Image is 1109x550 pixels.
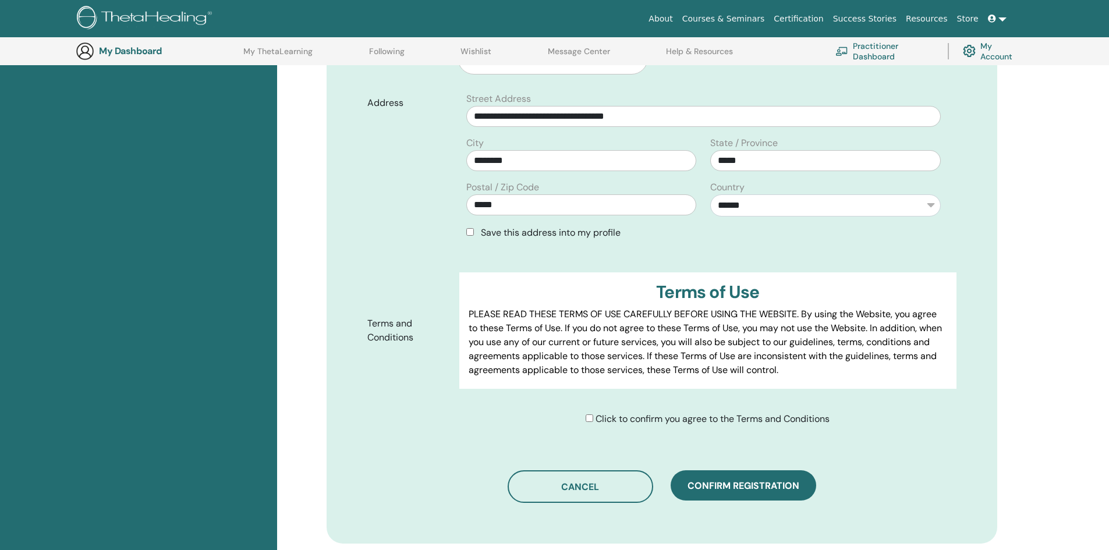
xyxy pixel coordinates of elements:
a: Certification [769,8,828,30]
h3: Terms of Use [469,282,947,303]
a: My Account [963,38,1022,64]
span: Confirm registration [688,480,799,492]
h3: My Dashboard [99,45,215,56]
a: Message Center [548,47,610,65]
span: Cancel [561,481,599,493]
label: Address [359,92,460,114]
img: chalkboard-teacher.svg [835,47,848,56]
a: Store [952,8,983,30]
button: Cancel [508,470,653,503]
a: Following [369,47,405,65]
label: Country [710,180,745,194]
img: generic-user-icon.jpg [76,42,94,61]
button: Confirm registration [671,470,816,501]
img: cog.svg [963,42,976,60]
span: Save this address into my profile [481,226,621,239]
label: Terms and Conditions [359,313,460,349]
a: Practitioner Dashboard [835,38,934,64]
label: State / Province [710,136,778,150]
img: logo.png [77,6,216,32]
a: Success Stories [828,8,901,30]
a: Wishlist [460,47,491,65]
p: PLEASE READ THESE TERMS OF USE CAREFULLY BEFORE USING THE WEBSITE. By using the Website, you agre... [469,307,947,377]
span: Click to confirm you agree to the Terms and Conditions [596,413,830,425]
label: Postal / Zip Code [466,180,539,194]
a: Resources [901,8,952,30]
a: My ThetaLearning [243,47,313,65]
a: About [644,8,677,30]
a: Help & Resources [666,47,733,65]
label: City [466,136,484,150]
a: Courses & Seminars [678,8,770,30]
label: Street Address [466,92,531,106]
